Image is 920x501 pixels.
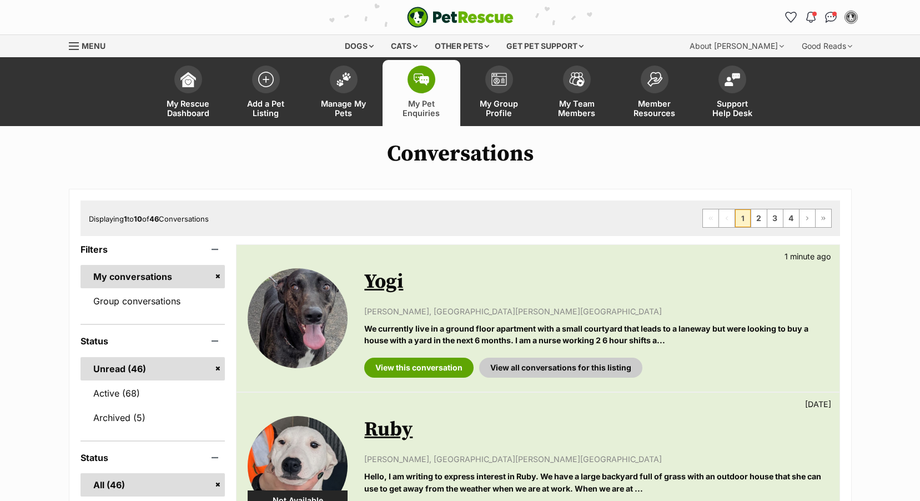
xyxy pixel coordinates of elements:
a: Support Help Desk [693,60,771,126]
img: member-resources-icon-8e73f808a243e03378d46382f2149f9095a855e16c252ad45f914b54edf8863c.svg [647,72,662,87]
div: About [PERSON_NAME] [682,35,792,57]
a: Member Resources [616,60,693,126]
a: Manage My Pets [305,60,383,126]
span: My Rescue Dashboard [163,99,213,118]
img: logo-e224e6f780fb5917bec1dbf3a21bbac754714ae5b6737aabdf751b685950b380.svg [407,7,514,28]
a: View all conversations for this listing [479,358,642,378]
div: Get pet support [499,35,591,57]
a: Favourites [782,8,800,26]
span: First page [703,209,718,227]
strong: 46 [149,214,159,223]
p: [PERSON_NAME], [GEOGRAPHIC_DATA][PERSON_NAME][GEOGRAPHIC_DATA] [364,453,828,465]
header: Status [81,453,225,463]
img: add-pet-listing-icon-0afa8454b4691262ce3f59096e99ab1cd57d4a30225e0717b998d2c9b9846f56.svg [258,72,274,87]
a: My Group Profile [460,60,538,126]
span: Member Resources [630,99,680,118]
p: [DATE] [805,398,831,410]
img: dashboard-icon-eb2f2d2d3e046f16d808141f083e7271f6b2e854fb5c12c21221c1fb7104beca.svg [180,72,196,87]
div: Cats [383,35,425,57]
a: Page 4 [783,209,799,227]
a: Unread (46) [81,357,225,380]
span: Add a Pet Listing [241,99,291,118]
span: Support Help Desk [707,99,757,118]
img: help-desk-icon-fdf02630f3aa405de69fd3d07c3f3aa587a6932b1a1747fa1d2bba05be0121f9.svg [725,73,740,86]
a: Next page [800,209,815,227]
div: Other pets [427,35,497,57]
nav: Pagination [702,209,832,228]
p: [PERSON_NAME], [GEOGRAPHIC_DATA][PERSON_NAME][GEOGRAPHIC_DATA] [364,305,828,317]
img: Yogi [248,268,348,368]
a: Yogi [364,269,403,294]
img: group-profile-icon-3fa3cf56718a62981997c0bc7e787c4b2cf8bcc04b72c1350f741eb67cf2f40e.svg [491,73,507,86]
a: All (46) [81,473,225,497]
div: Dogs [337,35,381,57]
a: Conversations [822,8,840,26]
a: Group conversations [81,289,225,313]
img: pet-enquiries-icon-7e3ad2cf08bfb03b45e93fb7055b45f3efa6380592205ae92323e6603595dc1f.svg [414,73,429,86]
img: notifications-46538b983faf8c2785f20acdc204bb7945ddae34d4c08c2a6579f10ce5e182be.svg [806,12,815,23]
a: Add a Pet Listing [227,60,305,126]
a: My Team Members [538,60,616,126]
span: Previous page [719,209,735,227]
span: Manage My Pets [319,99,369,118]
a: Page 3 [767,209,783,227]
a: My conversations [81,265,225,288]
a: Page 2 [751,209,767,227]
p: Hello, I am writing to express interest in Ruby. We have a large backyard full of grass with an o... [364,470,828,494]
span: Menu [82,41,105,51]
a: Ruby [364,417,413,442]
button: My account [842,8,860,26]
span: My Pet Enquiries [396,99,446,118]
ul: Account quick links [782,8,860,26]
a: View this conversation [364,358,474,378]
span: Page 1 [735,209,751,227]
a: Last page [816,209,831,227]
a: Active (68) [81,382,225,405]
span: Displaying to of Conversations [89,214,209,223]
img: Joanne Gibbs profile pic [846,12,857,23]
strong: 10 [134,214,142,223]
a: Archived (5) [81,406,225,429]
strong: 1 [124,214,127,223]
span: My Group Profile [474,99,524,118]
a: My Rescue Dashboard [149,60,227,126]
p: We currently live in a ground floor apartment with a small courtyard that leads to a laneway but ... [364,323,828,347]
a: Menu [69,35,113,55]
div: Good Reads [794,35,860,57]
a: My Pet Enquiries [383,60,460,126]
img: team-members-icon-5396bd8760b3fe7c0b43da4ab00e1e3bb1a5d9ba89233759b79545d2d3fc5d0d.svg [569,72,585,87]
header: Status [81,336,225,346]
span: My Team Members [552,99,602,118]
a: PetRescue [407,7,514,28]
p: 1 minute ago [785,250,831,262]
img: manage-my-pets-icon-02211641906a0b7f246fdf0571729dbe1e7629f14944591b6c1af311fb30b64b.svg [336,72,351,87]
header: Filters [81,244,225,254]
img: chat-41dd97257d64d25036548639549fe6c8038ab92f7586957e7f3b1b290dea8141.svg [825,12,837,23]
button: Notifications [802,8,820,26]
